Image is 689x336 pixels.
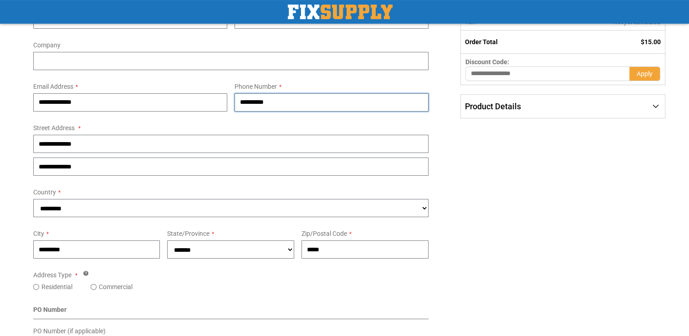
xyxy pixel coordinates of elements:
img: Fix Industrial Supply [288,5,393,19]
span: Apply [637,70,653,77]
span: State/Province [167,230,209,237]
label: Commercial [99,282,133,291]
span: Country [33,188,56,196]
span: PO Number (if applicable) [33,327,106,335]
strong: Order Total [465,38,498,46]
div: PO Number [33,305,429,319]
span: Address Type [33,271,71,279]
span: Street Address [33,124,75,132]
span: Not yet calculated [613,18,661,25]
span: Email Address [33,83,73,90]
span: $15.00 [641,38,661,46]
span: Company [33,41,61,49]
span: Discount Code: [465,58,509,66]
button: Apply [629,66,660,81]
span: City [33,230,44,237]
span: Product Details [465,102,521,111]
label: Residential [41,282,72,291]
span: Phone Number [235,83,277,90]
a: store logo [288,5,393,19]
span: Zip/Postal Code [301,230,347,237]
